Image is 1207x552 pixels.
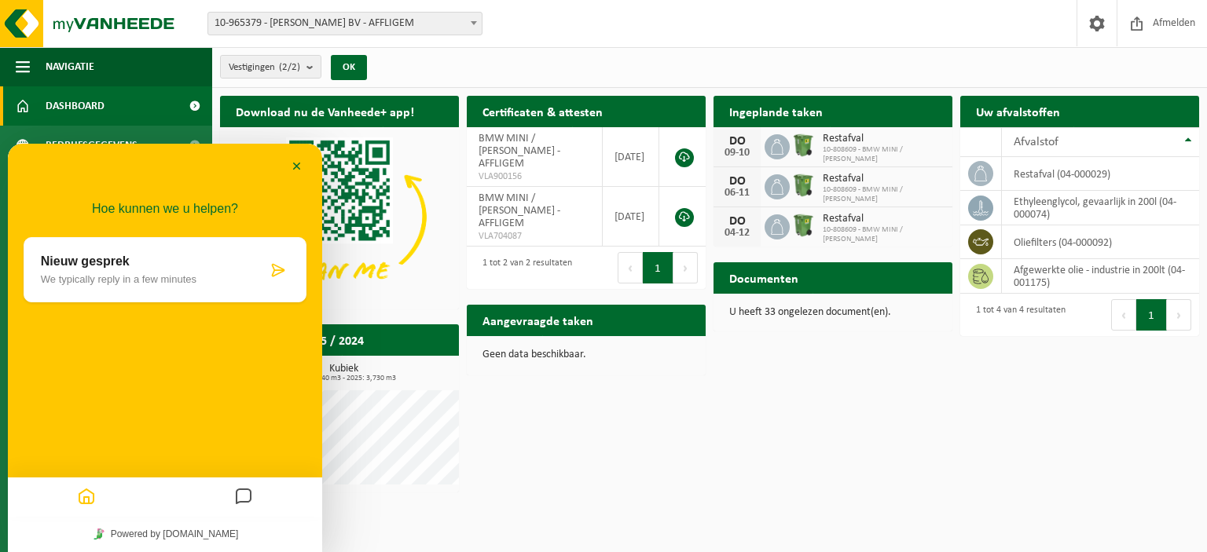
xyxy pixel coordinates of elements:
[207,12,482,35] span: 10-965379 - MICHAËL VAN VAERENBERGH BV - AFFLIGEM
[721,188,753,199] div: 06-11
[228,375,459,382] span: 2024: 5,240 m3 - 2025: 3,730 m3
[228,364,459,382] h3: Kubiek
[673,252,698,283] button: Next
[86,385,97,396] img: Tawky_16x16.svg
[479,192,560,229] span: BMW MINI / [PERSON_NAME] - AFFLIGEM
[79,380,236,400] a: Powered by [DOMAIN_NAME]
[790,212,816,239] img: WB-0370-HPE-GN-01
[479,230,590,243] span: VLA704087
[220,127,459,306] img: Download de VHEPlus App
[721,135,753,148] div: DO
[618,252,643,283] button: Previous
[467,305,609,335] h2: Aangevraagde taken
[46,86,105,126] span: Dashboard
[968,298,1066,332] div: 1 tot 4 van 4 resultaten
[1002,157,1199,191] td: restafval (04-000029)
[643,252,673,283] button: 1
[823,145,945,164] span: 10-808609 - BMW MINI / [PERSON_NAME]
[1167,299,1191,331] button: Next
[790,132,816,159] img: WB-0370-HPE-GN-01
[1002,259,1199,294] td: afgewerkte olie - industrie in 200lt (04-001175)
[467,96,618,126] h2: Certificaten & attesten
[479,170,590,183] span: VLA900156
[823,213,945,225] span: Restafval
[1111,299,1136,331] button: Previous
[721,215,753,228] div: DO
[46,126,138,165] span: Bedrijfsgegevens
[1002,225,1199,259] td: oliefilters (04-000092)
[1014,136,1058,148] span: Afvalstof
[222,338,249,369] button: Messages
[1002,191,1199,225] td: ethyleenglycol, gevaarlijk in 200l (04-000074)
[823,225,945,244] span: 10-808609 - BMW MINI / [PERSON_NAME]
[729,307,937,318] p: U heeft 33 ongelezen document(en).
[714,96,838,126] h2: Ingeplande taken
[603,127,659,187] td: [DATE]
[229,56,300,79] span: Vestigingen
[823,133,945,145] span: Restafval
[279,62,300,72] count: (2/2)
[220,96,430,126] h2: Download nu de Vanheede+ app!
[603,187,659,247] td: [DATE]
[714,262,814,293] h2: Documenten
[208,13,482,35] span: 10-965379 - MICHAËL VAN VAERENBERGH BV - AFFLIGEM
[479,133,560,170] span: BMW MINI / [PERSON_NAME] - AFFLIGEM
[8,144,322,552] iframe: chat widget
[475,250,572,285] div: 1 tot 2 van 2 resultaten
[1136,299,1167,331] button: 1
[220,55,321,79] button: Vestigingen(2/2)
[342,355,457,386] a: Bekijk rapportage
[482,349,690,360] p: Geen data beschikbaar.
[721,228,753,239] div: 04-12
[46,47,94,86] span: Navigatie
[65,338,92,369] button: Home
[790,172,816,199] img: WB-0370-HPE-GN-01
[331,55,367,80] button: OK
[823,173,945,185] span: Restafval
[721,175,753,188] div: DO
[721,148,753,159] div: 09-10
[823,185,945,204] span: 10-808609 - BMW MINI / [PERSON_NAME]
[960,96,1076,126] h2: Uw afvalstoffen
